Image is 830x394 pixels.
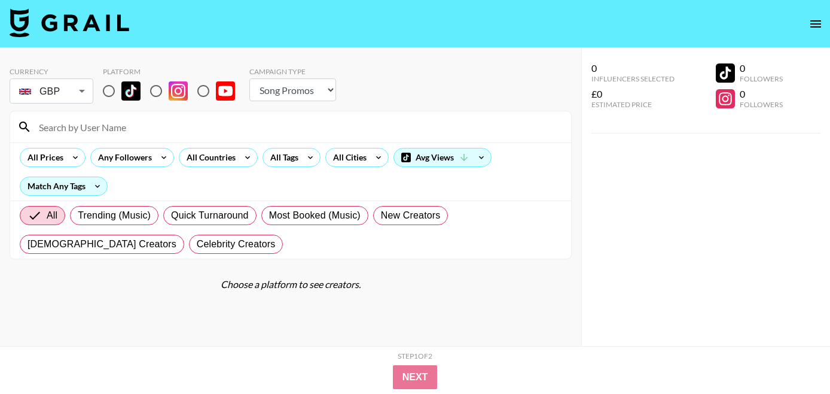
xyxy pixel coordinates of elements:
[91,148,154,166] div: Any Followers
[20,148,66,166] div: All Prices
[10,8,129,37] img: Grail Talent
[10,67,93,76] div: Currency
[169,81,188,101] img: Instagram
[740,100,783,109] div: Followers
[770,334,816,380] iframe: Drift Widget Chat Controller
[121,81,141,101] img: TikTok
[381,208,441,223] span: New Creators
[78,208,151,223] span: Trending (Music)
[216,81,235,101] img: YouTube
[47,208,57,223] span: All
[269,208,361,223] span: Most Booked (Music)
[591,100,675,109] div: Estimated Price
[740,74,783,83] div: Followers
[103,67,245,76] div: Platform
[393,365,438,389] button: Next
[326,148,369,166] div: All Cities
[179,148,238,166] div: All Countries
[804,12,828,36] button: open drawer
[740,62,783,74] div: 0
[394,148,491,166] div: Avg Views
[398,351,432,360] div: Step 1 of 2
[591,74,675,83] div: Influencers Selected
[591,88,675,100] div: £0
[263,148,301,166] div: All Tags
[249,67,336,76] div: Campaign Type
[32,117,564,137] input: Search by User Name
[10,278,572,290] div: Choose a platform to see creators.
[740,88,783,100] div: 0
[171,208,249,223] span: Quick Turnaround
[28,237,176,251] span: [DEMOGRAPHIC_DATA] Creators
[591,62,675,74] div: 0
[197,237,276,251] span: Celebrity Creators
[12,81,91,102] div: GBP
[20,177,107,195] div: Match Any Tags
